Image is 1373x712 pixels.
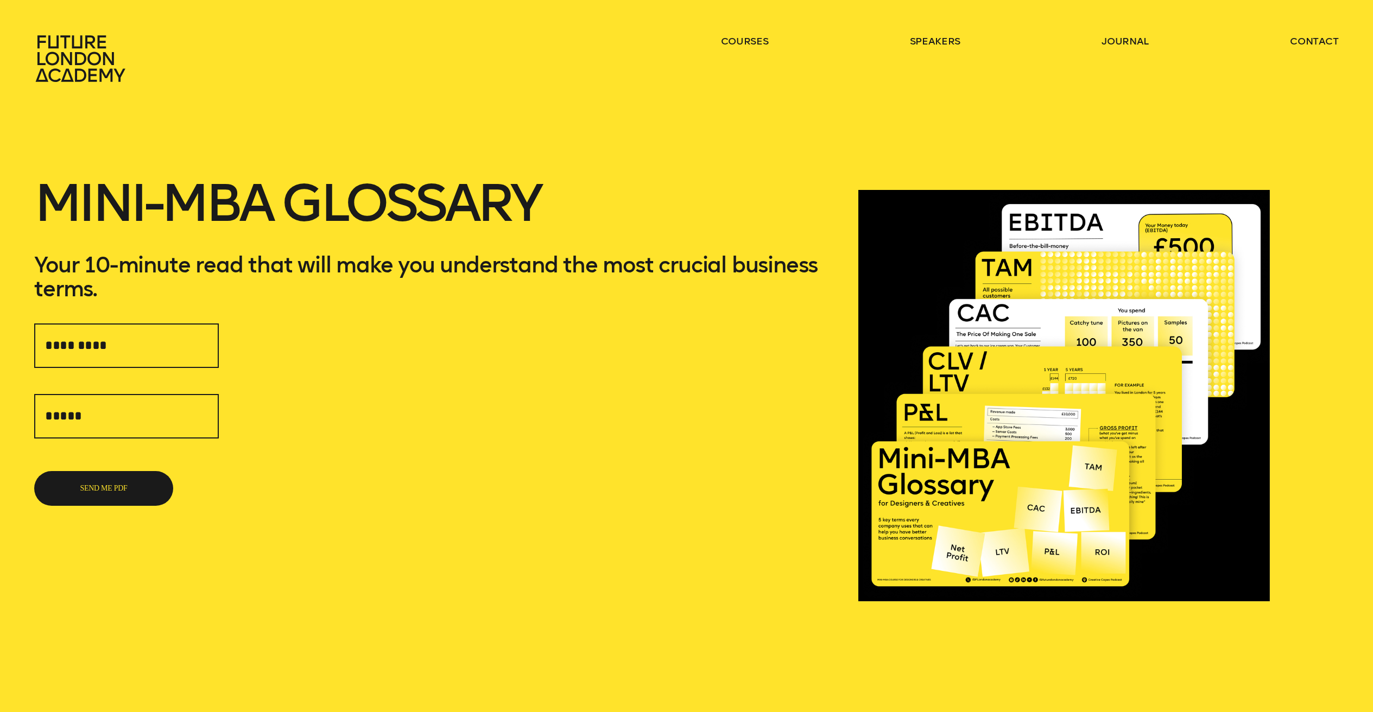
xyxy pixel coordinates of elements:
button: SEND ME PDF [34,471,173,506]
p: Your 10-minute read that will make you understand the most crucial business terms. [34,253,824,301]
a: contact [1290,35,1339,48]
a: speakers [910,35,960,48]
a: journal [1102,35,1149,48]
h1: Mini-MBA Glossary [34,152,824,253]
a: courses [721,35,769,48]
